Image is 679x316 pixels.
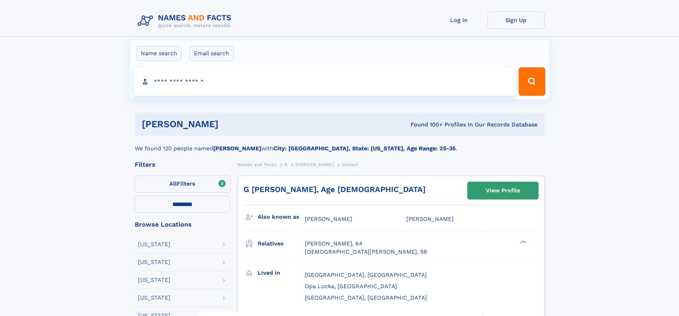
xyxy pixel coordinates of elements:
span: All [169,180,177,187]
a: [PERSON_NAME] [295,160,334,169]
a: Names and Facts [237,160,277,169]
div: ❯ [518,240,527,244]
a: R [284,160,288,169]
span: [PERSON_NAME] [295,162,334,167]
h3: Lived in [258,267,305,279]
input: search input [134,67,516,96]
span: [PERSON_NAME] [406,216,454,222]
div: Found 100+ Profiles In Our Records Database [314,121,537,129]
span: Opa Locka, [GEOGRAPHIC_DATA] [305,283,397,290]
span: [GEOGRAPHIC_DATA], [GEOGRAPHIC_DATA] [305,294,427,301]
label: Email search [189,46,234,61]
div: [US_STATE] [138,295,170,301]
h3: Also known as [258,211,305,223]
label: Name search [136,46,182,61]
div: Filters [135,161,230,168]
a: G [PERSON_NAME], Age [DEMOGRAPHIC_DATA] [243,185,426,194]
a: View Profile [468,182,538,199]
div: [US_STATE] [138,242,170,247]
div: View Profile [486,182,520,199]
a: [DEMOGRAPHIC_DATA][PERSON_NAME], 59 [305,248,427,256]
span: [PERSON_NAME] [305,216,352,222]
b: [PERSON_NAME] [213,145,261,152]
h3: Relatives [258,238,305,250]
div: [US_STATE] [138,259,170,265]
label: Filters [135,176,230,193]
div: [US_STATE] [138,277,170,283]
span: [GEOGRAPHIC_DATA], [GEOGRAPHIC_DATA] [305,271,427,278]
div: Browse Locations [135,221,230,228]
button: Search Button [519,67,545,96]
span: R [284,162,288,167]
a: Sign Up [488,11,545,29]
a: [PERSON_NAME], 64 [305,240,362,248]
div: We found 120 people named with . [135,136,545,153]
h1: [PERSON_NAME] [142,120,315,129]
a: Log In [431,11,488,29]
img: Logo Names and Facts [135,11,237,31]
b: City: [GEOGRAPHIC_DATA], State: [US_STATE], Age Range: 25-35 [273,145,456,152]
span: Giovani [342,162,358,167]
